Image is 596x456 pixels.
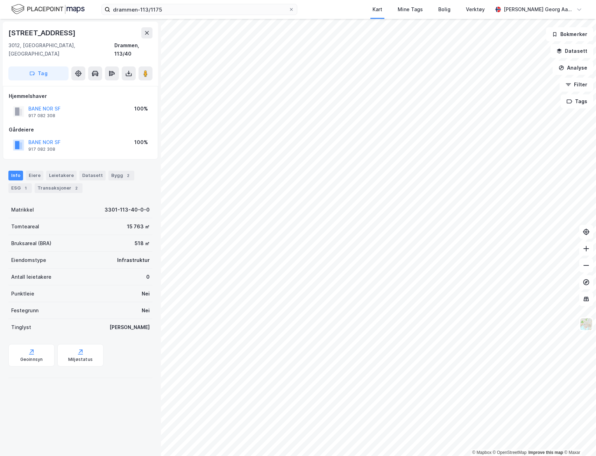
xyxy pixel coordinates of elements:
[11,273,51,281] div: Antall leietakere
[8,27,77,38] div: [STREET_ADDRESS]
[561,422,596,456] div: Kontrollprogram for chat
[466,5,485,14] div: Verktøy
[114,41,152,58] div: Drammen, 113/40
[8,171,23,180] div: Info
[79,171,106,180] div: Datasett
[105,206,150,214] div: 3301-113-40-0-0
[580,318,593,331] img: Z
[11,290,34,298] div: Punktleie
[28,147,55,152] div: 917 082 308
[108,171,134,180] div: Bygg
[134,105,148,113] div: 100%
[26,171,43,180] div: Eiere
[46,171,77,180] div: Leietakere
[68,357,93,362] div: Miljøstatus
[528,450,563,455] a: Improve this map
[11,323,31,332] div: Tinglyst
[22,185,29,192] div: 1
[20,357,43,362] div: Geoinnsyn
[109,323,150,332] div: [PERSON_NAME]
[28,113,55,119] div: 917 082 308
[11,3,85,15] img: logo.f888ab2527a4732fd821a326f86c7f29.svg
[546,27,593,41] button: Bokmerker
[142,306,150,315] div: Nei
[493,450,527,455] a: OpenStreetMap
[8,66,69,80] button: Tag
[472,450,491,455] a: Mapbox
[504,5,574,14] div: [PERSON_NAME] Georg Aass [PERSON_NAME]
[560,78,593,92] button: Filter
[117,256,150,264] div: Infrastruktur
[11,239,51,248] div: Bruksareal (BRA)
[438,5,450,14] div: Bolig
[9,126,152,134] div: Gårdeiere
[11,222,39,231] div: Tomteareal
[125,172,132,179] div: 2
[8,183,32,193] div: ESG
[561,422,596,456] iframe: Chat Widget
[127,222,150,231] div: 15 763 ㎡
[142,290,150,298] div: Nei
[73,185,80,192] div: 2
[561,94,593,108] button: Tags
[372,5,382,14] div: Kart
[11,256,46,264] div: Eiendomstype
[8,41,114,58] div: 3012, [GEOGRAPHIC_DATA], [GEOGRAPHIC_DATA]
[135,239,150,248] div: 518 ㎡
[11,206,34,214] div: Matrikkel
[551,44,593,58] button: Datasett
[110,4,289,15] input: Søk på adresse, matrikkel, gårdeiere, leietakere eller personer
[11,306,38,315] div: Festegrunn
[146,273,150,281] div: 0
[398,5,423,14] div: Mine Tags
[9,92,152,100] div: Hjemmelshaver
[134,138,148,147] div: 100%
[35,183,83,193] div: Transaksjoner
[553,61,593,75] button: Analyse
